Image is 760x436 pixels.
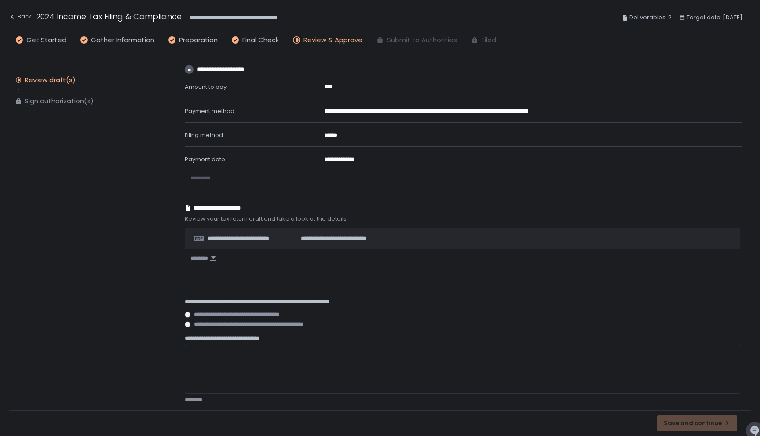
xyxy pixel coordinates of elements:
div: Review draft(s) [25,76,76,84]
span: Amount to pay [185,83,227,91]
span: Payment date [185,155,225,163]
span: Final Check [242,35,279,45]
span: Preparation [179,35,218,45]
button: Back [9,11,32,25]
span: Payment method [185,107,234,115]
span: Gather Information [91,35,154,45]
span: Review & Approve [303,35,362,45]
span: Review your tax return draft and take a look at the details [185,215,742,223]
span: Deliverables: 2 [629,12,672,23]
div: Sign authorization(s) [25,97,94,105]
span: Get Started [26,35,66,45]
span: Filed [482,35,496,45]
span: Filing method [185,131,223,139]
span: Submit to Authorities [387,35,457,45]
span: Target date: [DATE] [687,12,742,23]
h1: 2024 Income Tax Filing & Compliance [36,11,182,22]
div: Back [9,11,32,22]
